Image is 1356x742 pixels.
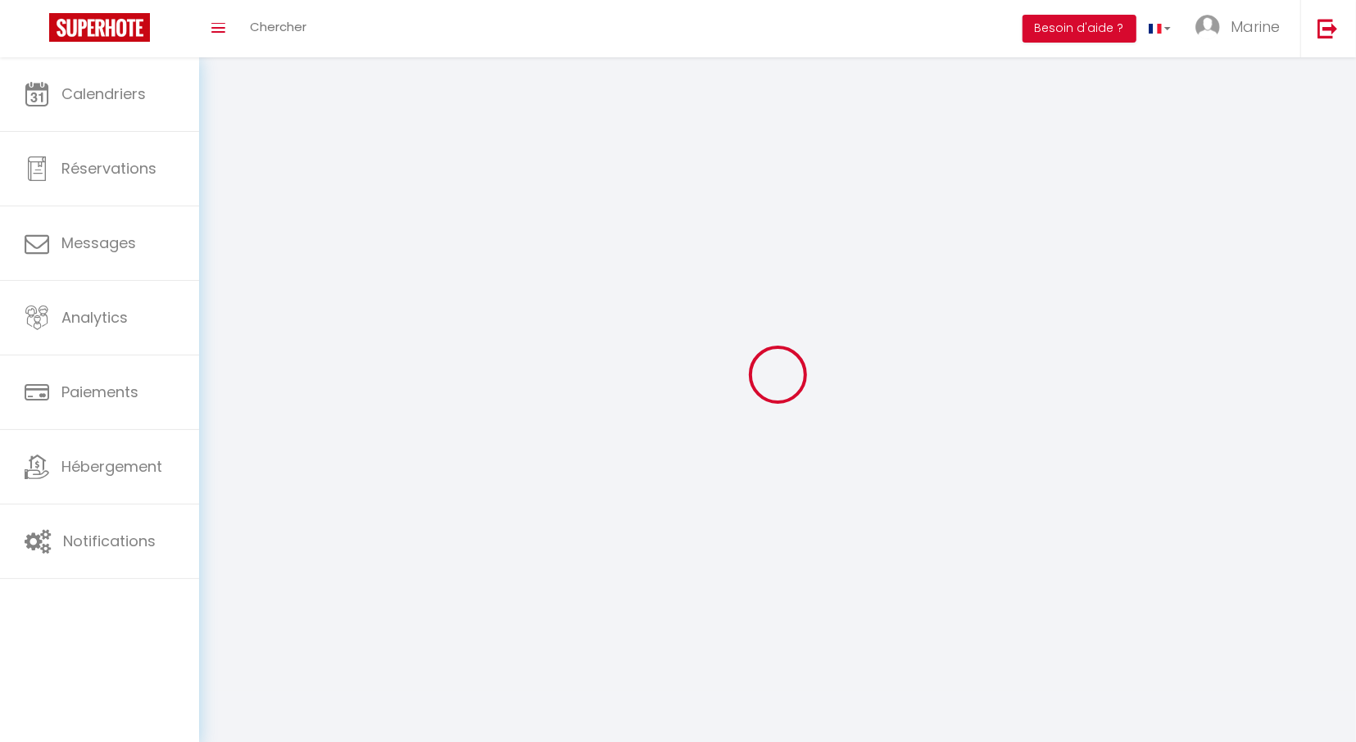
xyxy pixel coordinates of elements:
img: Super Booking [49,13,150,42]
img: ... [1195,15,1220,39]
span: Réservations [61,158,156,179]
span: Marine [1231,16,1280,37]
span: Chercher [250,18,306,35]
img: logout [1317,18,1338,38]
span: Calendriers [61,84,146,104]
span: Notifications [63,531,156,551]
span: Analytics [61,307,128,328]
button: Besoin d'aide ? [1023,15,1136,43]
span: Hébergement [61,456,162,477]
span: Messages [61,233,136,253]
span: Paiements [61,382,138,402]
